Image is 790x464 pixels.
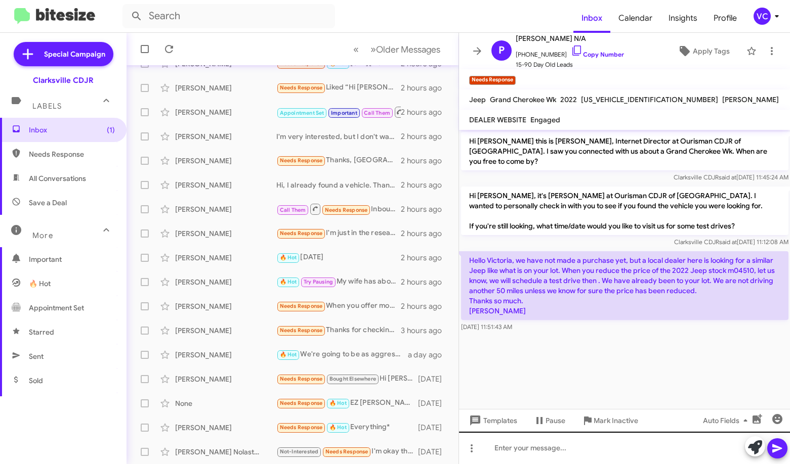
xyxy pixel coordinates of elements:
div: [DATE] [418,374,450,384]
div: [DATE] [418,398,450,408]
div: Hi, I already found a vehicle. Thank you! [276,180,401,190]
div: I'm just in the research stage right now not looking to buy till late fall [276,227,401,239]
div: 2 hours ago [401,204,450,214]
div: [DATE] [276,252,401,263]
span: Pause [546,411,565,430]
div: [PERSON_NAME] [175,83,276,93]
span: [PERSON_NAME] [722,95,779,104]
span: Clarksville CDJR [DATE] 11:45:24 AM [673,173,788,181]
span: Try Pausing [304,279,333,285]
div: [PERSON_NAME] [175,423,276,433]
span: Needs Response [325,207,368,213]
button: Auto Fields [695,411,760,430]
div: None [175,398,276,408]
div: [PERSON_NAME] [175,107,276,117]
div: [PERSON_NAME] [175,301,276,311]
span: Needs Response [280,157,323,164]
span: said at [718,173,736,181]
span: (1) [107,125,115,135]
span: Inbox [573,4,610,33]
p: Hi [PERSON_NAME], it's [PERSON_NAME] at Ourisman CDJR of [GEOGRAPHIC_DATA]. I wanted to personall... [461,187,788,235]
span: Needs Response [280,84,323,91]
span: [DATE] 11:51:43 AM [461,323,512,331]
span: Important [331,110,357,116]
span: 🔥 Hot [280,279,297,285]
span: 🔥 Hot [29,279,51,289]
div: Thanks for checking in. The experience was meh but [PERSON_NAME] one of the managers was great. T... [276,324,401,336]
span: Needs Response [280,303,323,309]
span: P [498,42,505,59]
div: Clarksville CDJR [33,75,94,85]
span: Needs Response [280,400,323,406]
span: Needs Response [280,230,323,237]
div: I'm very interested, but I don't want to waste your time. I need a vehicle for $15 to $20k out th... [276,131,401,142]
span: Clarksville CDJR [DATE] 11:12:08 AM [674,238,788,246]
div: 2 hours ago [401,228,450,239]
button: Templates [459,411,525,430]
div: 2 hours ago [401,83,450,93]
div: VC [754,8,771,25]
button: Apply Tags [665,42,741,60]
span: « [353,43,359,56]
div: 2 hours ago [401,253,450,263]
a: Copy Number [571,51,624,58]
span: Bought Elsewhere [329,376,376,382]
div: [DATE] [418,447,450,457]
a: Special Campaign [14,42,113,66]
div: EZ [PERSON_NAME] [276,397,418,409]
div: [PERSON_NAME] [175,228,276,239]
a: Insights [660,4,705,33]
span: DEALER WEBSITE [469,115,526,124]
div: [PERSON_NAME] [175,350,276,360]
div: [PERSON_NAME] [175,156,276,166]
div: [PERSON_NAME] [175,374,276,384]
div: When you offer more for my trade. Please talk to [PERSON_NAME] in your finance department [276,300,401,312]
div: [PERSON_NAME] [175,204,276,214]
div: 2 hours ago [401,301,450,311]
span: Needs Response [29,149,115,159]
div: My wife has about 4000 miles left on her lease of her blazer EV and a lease is up next June. So w... [276,276,401,288]
span: Needs Response [280,424,323,431]
button: Mark Inactive [573,411,646,430]
div: Thanks, [GEOGRAPHIC_DATA]. I talked to your sales manager [DATE]. He could not honor the deal tha... [276,155,401,166]
p: Hi [PERSON_NAME] this is [PERSON_NAME], Internet Director at Ourisman CDJR of [GEOGRAPHIC_DATA]. ... [461,132,788,170]
span: Save a Deal [29,198,67,208]
div: 3 hours ago [401,326,450,336]
span: More [32,231,53,240]
div: No [276,106,401,118]
span: Apply Tags [693,42,730,60]
div: Liked “Hi [PERSON_NAME] it's [PERSON_NAME] at Ourisman CDJR of [GEOGRAPHIC_DATA]. Ready to upgrad... [276,82,401,94]
div: [PERSON_NAME] [175,277,276,287]
div: Hi [PERSON_NAME], I ended up finding another car elsewhere so I don't need any help. But thank you! [276,373,418,385]
div: [PERSON_NAME] [175,131,276,142]
div: [PERSON_NAME] [175,180,276,190]
div: I'm okay thank you [276,446,418,457]
nav: Page navigation example [348,39,446,60]
div: Everything* [276,422,418,433]
span: 🔥 Hot [329,424,347,431]
span: Call Them [280,207,306,213]
div: [PERSON_NAME] [175,253,276,263]
span: Needs Response [280,327,323,334]
div: [DATE] [418,423,450,433]
div: 2 hours ago [401,180,450,190]
p: Hello Victoria, we have not made a purchase yet, but a local dealer here is looking for a similar... [461,251,788,320]
button: Pause [525,411,573,430]
span: Starred [29,327,54,337]
div: 2 hours ago [401,277,450,287]
span: Inbox [29,125,115,135]
span: Special Campaign [44,49,105,59]
button: Next [364,39,446,60]
a: Profile [705,4,745,33]
span: Needs Response [280,376,323,382]
span: [US_VEHICLE_IDENTIFICATION_NUMBER] [581,95,718,104]
a: Calendar [610,4,660,33]
span: Call Them [364,110,390,116]
button: Previous [347,39,365,60]
input: Search [122,4,335,28]
span: All Conversations [29,173,86,183]
small: Needs Response [469,76,516,85]
span: [PERSON_NAME] N/A [516,32,624,44]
